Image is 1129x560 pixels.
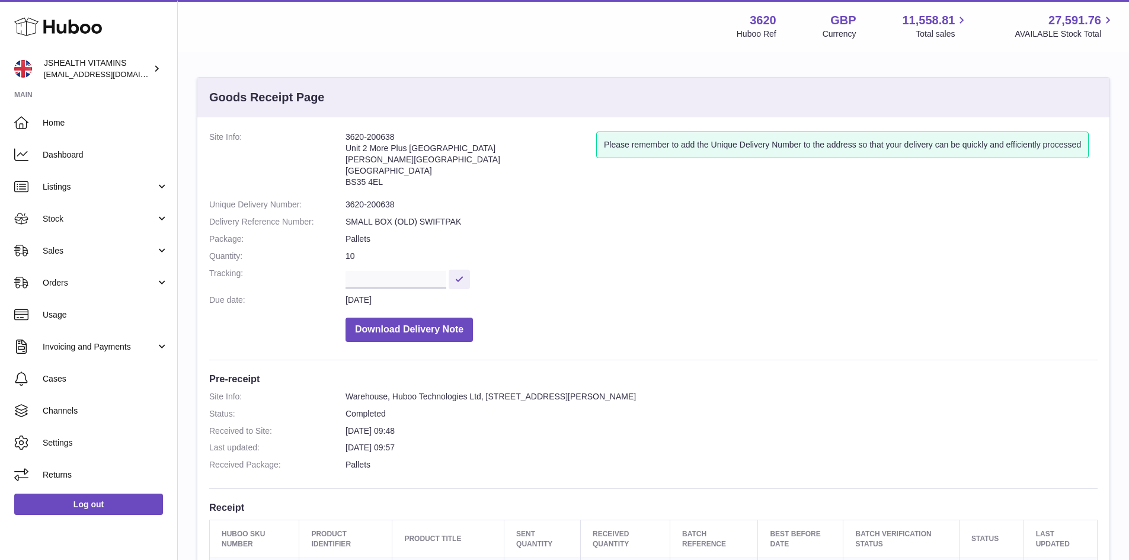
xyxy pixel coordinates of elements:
[43,469,168,481] span: Returns
[1024,520,1097,558] th: Last updated
[346,391,1098,402] dd: Warehouse, Huboo Technologies Ltd, [STREET_ADDRESS][PERSON_NAME]
[209,408,346,420] dt: Status:
[209,425,346,437] dt: Received to Site:
[346,442,1098,453] dd: [DATE] 09:57
[392,520,504,558] th: Product title
[596,132,1089,158] div: Please remember to add the Unique Delivery Number to the address so that your delivery can be qui...
[43,149,168,161] span: Dashboard
[346,318,473,342] button: Download Delivery Note
[346,216,1098,228] dd: SMALL BOX (OLD) SWIFTPAK
[209,89,325,105] h3: Goods Receipt Page
[346,199,1098,210] dd: 3620-200638
[504,520,581,558] th: Sent Quantity
[737,28,776,40] div: Huboo Ref
[346,233,1098,245] dd: Pallets
[43,373,168,385] span: Cases
[43,181,156,193] span: Listings
[209,216,346,228] dt: Delivery Reference Number:
[346,132,596,193] address: 3620-200638 Unit 2 More Plus [GEOGRAPHIC_DATA] [PERSON_NAME][GEOGRAPHIC_DATA] [GEOGRAPHIC_DATA] B...
[209,295,346,306] dt: Due date:
[43,405,168,417] span: Channels
[209,459,346,471] dt: Received Package:
[346,251,1098,262] dd: 10
[209,251,346,262] dt: Quantity:
[43,117,168,129] span: Home
[299,520,392,558] th: Product Identifier
[758,520,843,558] th: Best Before Date
[209,391,346,402] dt: Site Info:
[43,341,156,353] span: Invoicing and Payments
[44,57,151,80] div: JSHEALTH VITAMINS
[670,520,757,558] th: Batch Reference
[209,442,346,453] dt: Last updated:
[209,199,346,210] dt: Unique Delivery Number:
[209,501,1098,514] h3: Receipt
[209,233,346,245] dt: Package:
[209,372,1098,385] h3: Pre-receipt
[14,60,32,78] img: internalAdmin-3620@internal.huboo.com
[902,12,968,40] a: 11,558.81 Total sales
[209,268,346,289] dt: Tracking:
[1015,12,1115,40] a: 27,591.76 AVAILABLE Stock Total
[43,309,168,321] span: Usage
[346,459,1098,471] dd: Pallets
[830,12,856,28] strong: GBP
[823,28,856,40] div: Currency
[843,520,960,558] th: Batch Verification Status
[916,28,968,40] span: Total sales
[960,520,1024,558] th: Status
[1048,12,1101,28] span: 27,591.76
[346,408,1098,420] dd: Completed
[43,213,156,225] span: Stock
[346,425,1098,437] dd: [DATE] 09:48
[1015,28,1115,40] span: AVAILABLE Stock Total
[43,437,168,449] span: Settings
[750,12,776,28] strong: 3620
[346,295,1098,306] dd: [DATE]
[580,520,670,558] th: Received Quantity
[44,69,174,79] span: [EMAIL_ADDRESS][DOMAIN_NAME]
[902,12,955,28] span: 11,558.81
[43,277,156,289] span: Orders
[43,245,156,257] span: Sales
[210,520,299,558] th: Huboo SKU Number
[209,132,346,193] dt: Site Info:
[14,494,163,515] a: Log out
